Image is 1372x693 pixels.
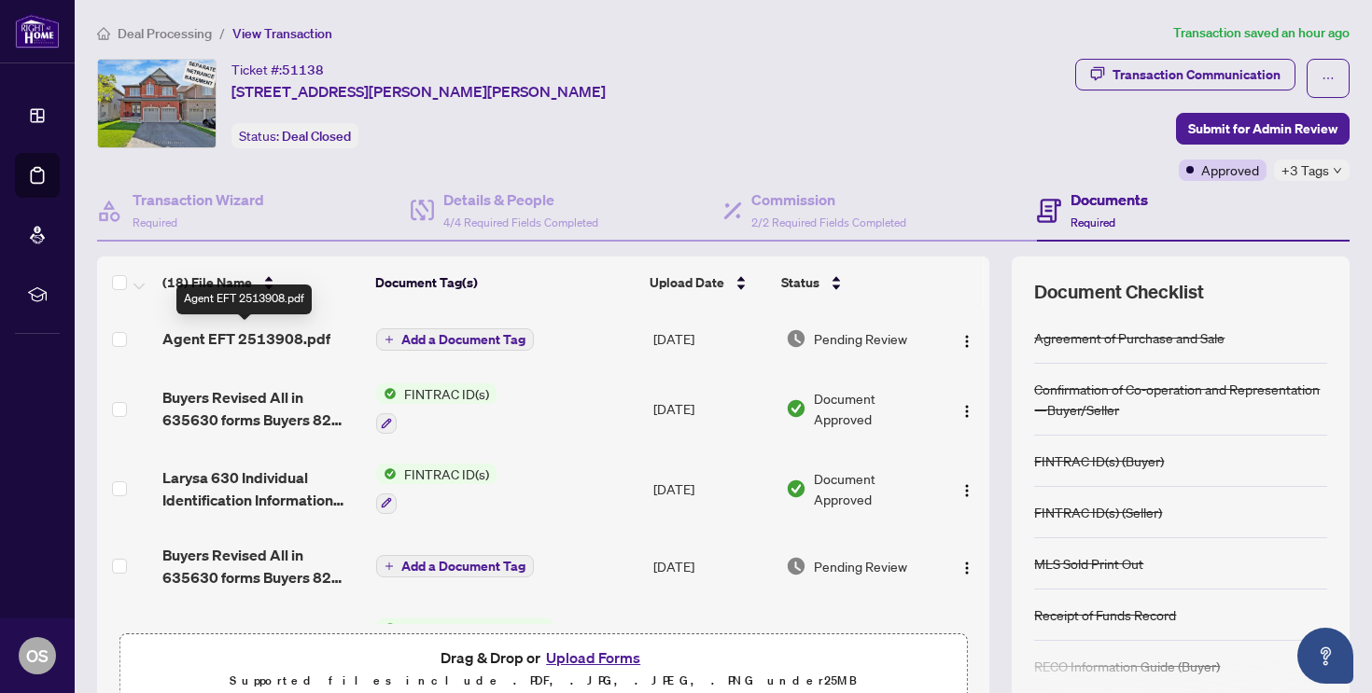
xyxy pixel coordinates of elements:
span: Document Checklist [1034,279,1204,305]
span: Buyers Revised All in 635630 forms Buyers 82 [PERSON_NAME] Avenue_[DATE] 22_04_34.pdf [162,544,361,589]
div: Receipt of Funds Record [1034,604,1176,625]
th: Status [774,256,938,309]
img: Logo [959,334,974,349]
img: Document Status [786,478,806,499]
button: Status IconFINTRAC ID(s) [376,464,497,514]
span: Larysa 630 Individual Identification Information Record 2 - OREA_[DATE] 18_18_33.pdf [162,466,361,511]
td: [DATE] [646,449,778,529]
button: Add a Document Tag [376,555,534,577]
span: plus [385,335,394,344]
button: Add a Document Tag [376,328,534,351]
div: Ticket #: [231,59,324,80]
div: FINTRAC ID(s) (Buyer) [1034,450,1164,471]
span: plus [385,561,394,571]
img: Logo [959,483,974,498]
span: down [1333,166,1342,175]
button: Logo [952,474,982,504]
p: Supported files include .PDF, .JPG, .JPEG, .PNG under 25 MB [132,670,955,692]
span: 2/2 Required Fields Completed [751,215,906,229]
span: Pending Review [814,556,907,576]
h4: Transaction Wizard [133,188,264,211]
span: 4/4 Required Fields Completed [443,215,598,229]
span: Status [781,272,819,293]
span: Document Needs Work [814,622,936,663]
button: Logo [952,324,982,353]
div: MLS Sold Print Out [1034,553,1143,574]
div: RECO Information Guide (Buyer) [1034,656,1220,676]
li: / [219,22,225,44]
button: Add a Document Tag [376,327,534,352]
button: Transaction Communication [1075,59,1295,90]
button: Submit for Admin Review [1176,113,1350,145]
span: Submit for Admin Review [1188,114,1337,144]
span: Required [1071,215,1115,229]
td: [DATE] [646,529,778,603]
span: Deal Closed [282,128,351,145]
h4: Documents [1071,188,1148,211]
span: Approved [1201,159,1259,180]
div: Agent EFT 2513908.pdf [176,284,312,314]
img: Document Status [786,328,806,349]
img: Status Icon [376,383,397,404]
img: IMG-N12365058_1.jpg [98,60,216,147]
span: Upload Date [650,272,724,293]
article: Transaction saved an hour ago [1173,22,1350,44]
span: Document Approved [814,388,936,429]
span: home [97,27,110,40]
button: Status IconReceipt of Funds Record [376,618,553,669]
span: FINTRAC ID(s) [397,383,497,404]
img: Document Status [786,398,806,419]
h4: Commission [751,188,906,211]
span: Revised All in 635630 forms Buyers 82 [PERSON_NAME] Avenue_[DATE] 22_04_34.pdf [162,620,361,665]
h4: Details & People [443,188,598,211]
span: Receipt of Funds Record [397,618,553,639]
span: Required [133,215,177,229]
span: Document Approved [814,468,936,509]
div: FINTRAC ID(s) (Seller) [1034,502,1162,522]
span: Buyers Revised All in 635630 forms Buyers 82 [PERSON_NAME] Avenue_[DATE] 22_04_34.pdf [162,386,361,431]
td: [DATE] [646,309,778,368]
div: Confirmation of Co-operation and Representation—Buyer/Seller [1034,379,1327,420]
td: [DATE] [646,368,778,449]
span: Deal Processing [118,25,212,42]
span: Agent EFT 2513908.pdf [162,327,330,350]
button: Open asap [1297,628,1353,684]
span: (18) File Name [162,272,252,293]
span: Drag & Drop or [441,645,646,670]
img: logo [15,14,60,49]
button: Logo [952,394,982,423]
span: Add a Document Tag [401,560,525,573]
span: 51138 [282,62,324,78]
div: Status: [231,123,358,148]
button: Logo [952,551,982,581]
span: ellipsis [1322,72,1335,85]
span: FINTRAC ID(s) [397,464,497,484]
th: (18) File Name [155,256,368,309]
td: [DATE] [646,603,778,684]
img: Logo [959,561,974,575]
img: Logo [959,404,974,419]
img: Status Icon [376,464,397,484]
th: Upload Date [642,256,774,309]
img: Document Status [786,556,806,576]
button: Add a Document Tag [376,554,534,578]
span: Pending Review [814,328,907,349]
span: +3 Tags [1281,159,1329,181]
div: Transaction Communication [1113,60,1281,90]
span: Add a Document Tag [401,333,525,346]
span: OS [26,643,49,669]
th: Document Tag(s) [368,256,643,309]
div: Agreement of Purchase and Sale [1034,327,1225,348]
img: Status Icon [376,618,397,639]
button: Upload Forms [540,645,646,670]
span: View Transaction [232,25,332,42]
span: [STREET_ADDRESS][PERSON_NAME][PERSON_NAME] [231,80,606,103]
button: Status IconFINTRAC ID(s) [376,383,497,434]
